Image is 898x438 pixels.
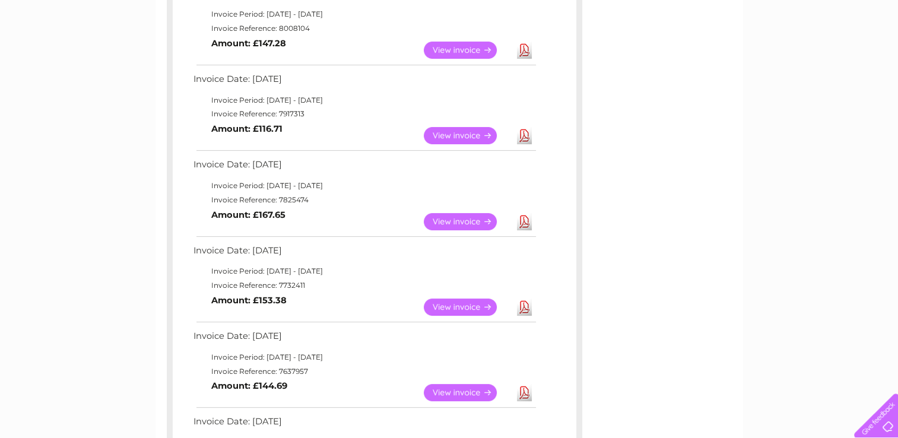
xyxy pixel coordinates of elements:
div: Clear Business is a trading name of Verastar Limited (registered in [GEOGRAPHIC_DATA] No. 3667643... [169,7,730,58]
b: Amount: £167.65 [211,210,285,220]
a: Log out [859,50,887,59]
a: Download [517,213,532,230]
a: Water [689,50,712,59]
td: Invoice Reference: 8008104 [191,21,538,36]
td: Invoice Reference: 7917313 [191,107,538,121]
a: View [424,42,511,59]
td: Invoice Reference: 7732411 [191,278,538,293]
img: logo.png [31,31,92,67]
a: Download [517,42,532,59]
a: Energy [719,50,745,59]
a: Download [517,127,532,144]
td: Invoice Date: [DATE] [191,157,538,179]
td: Invoice Period: [DATE] - [DATE] [191,93,538,107]
td: Invoice Date: [DATE] [191,328,538,350]
b: Amount: £153.38 [211,295,287,306]
a: Blog [795,50,812,59]
a: Telecoms [752,50,788,59]
td: Invoice Period: [DATE] - [DATE] [191,179,538,193]
td: Invoice Period: [DATE] - [DATE] [191,264,538,278]
a: View [424,213,511,230]
a: View [424,384,511,401]
td: Invoice Date: [DATE] [191,71,538,93]
td: Invoice Date: [DATE] [191,243,538,265]
td: Invoice Period: [DATE] - [DATE] [191,350,538,364]
td: Invoice Period: [DATE] - [DATE] [191,7,538,21]
b: Amount: £116.71 [211,123,283,134]
a: Download [517,299,532,316]
a: Download [517,384,532,401]
b: Amount: £147.28 [211,38,286,49]
a: 0333 014 3131 [674,6,756,21]
a: Contact [819,50,848,59]
a: View [424,127,511,144]
a: View [424,299,511,316]
td: Invoice Reference: 7825474 [191,193,538,207]
b: Amount: £144.69 [211,380,287,391]
td: Invoice Date: [DATE] [191,414,538,436]
td: Invoice Reference: 7637957 [191,364,538,379]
